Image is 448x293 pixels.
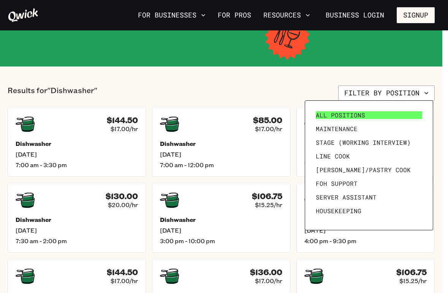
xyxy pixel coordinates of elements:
[313,108,425,222] ul: Filter by position
[316,139,411,146] span: Stage (working interview)
[316,180,358,187] span: FOH Support
[316,207,361,215] span: Housekeeping
[316,125,358,133] span: Maintenance
[316,193,377,201] span: Server Assistant
[316,152,350,160] span: Line Cook
[316,221,350,228] span: Prep Cook
[316,166,411,174] span: [PERSON_NAME]/Pastry Cook
[316,111,365,119] span: All Positions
